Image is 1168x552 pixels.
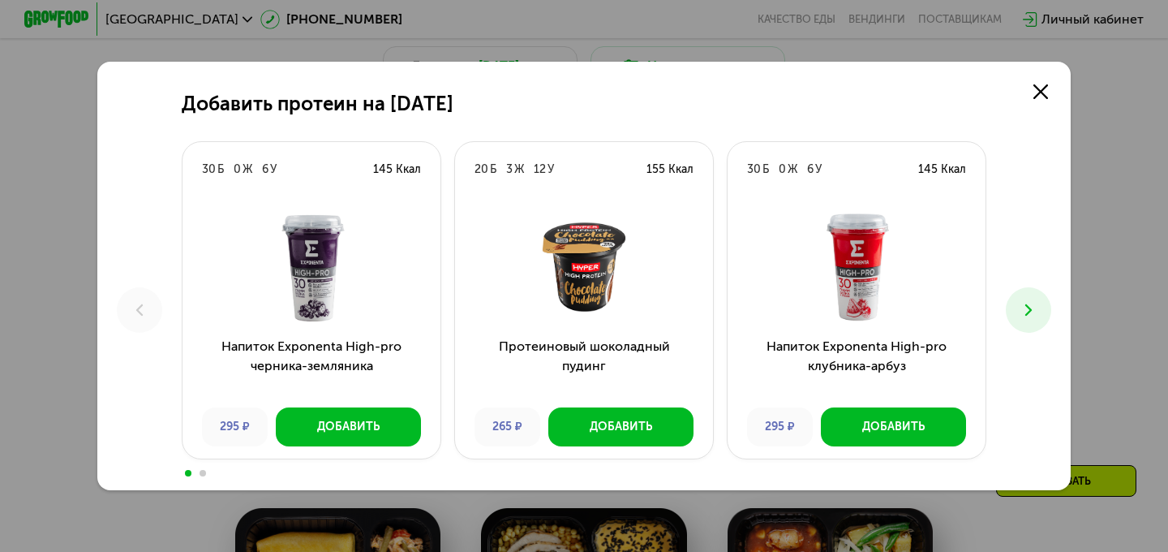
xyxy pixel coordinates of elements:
[373,162,421,178] div: 145 Ккал
[815,162,822,178] div: У
[262,162,268,178] div: 6
[646,162,693,178] div: 155 Ккал
[202,162,216,178] div: 30
[747,408,813,446] div: 295 ₽
[317,419,380,435] div: Добавить
[490,162,496,178] div: Б
[468,210,700,324] img: Протеиновый шоколадный пудинг
[474,162,488,178] div: 20
[182,93,453,115] h2: Добавить протеин на [DATE]
[506,162,513,178] div: 3
[547,162,554,178] div: У
[474,408,540,446] div: 265 ₽
[807,162,814,178] div: 6
[747,162,761,178] div: 30
[182,337,440,395] h3: Напиток Exponenta High-pro черника-земляника
[862,419,925,435] div: Добавить
[779,162,786,178] div: 0
[514,162,524,178] div: Ж
[455,337,713,395] h3: Протеиновый шоколадный пудинг
[788,162,797,178] div: Ж
[234,162,241,178] div: 0
[918,162,966,178] div: 145 Ккал
[741,210,973,324] img: Напиток Exponenta High-pro клубника-арбуз
[548,408,693,446] button: Добавить
[195,210,427,324] img: Напиток Exponenta High-pro черника-земляника
[202,408,268,446] div: 295 ₽
[276,408,421,446] button: Добавить
[217,162,224,178] div: Б
[762,162,769,178] div: Б
[821,408,966,446] button: Добавить
[590,419,652,435] div: Добавить
[270,162,277,178] div: У
[534,162,546,178] div: 12
[728,337,985,395] h3: Напиток Exponenta High-pro клубника-арбуз
[243,162,252,178] div: Ж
